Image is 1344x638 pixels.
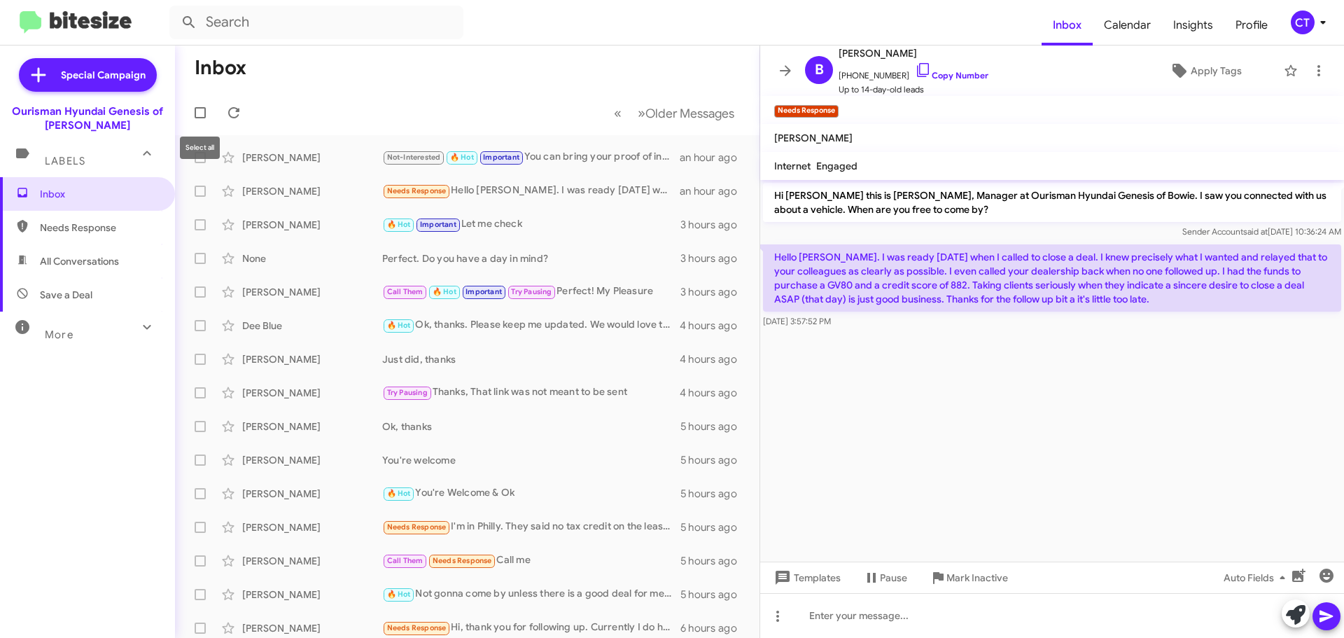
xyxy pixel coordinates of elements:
div: an hour ago [680,184,748,198]
div: 3 hours ago [680,251,748,265]
div: Let me check [382,216,680,233]
div: Hi, thank you for following up. Currently I do have a business trip coming up [DATE]. And I will ... [382,620,680,636]
span: Inbox [40,187,159,201]
span: said at [1243,226,1268,237]
a: Calendar [1093,5,1162,46]
div: Select all [180,137,220,159]
span: Save a Deal [40,288,92,302]
a: Insights [1162,5,1224,46]
div: Not gonna come by unless there is a good deal for me on the table. [382,586,680,602]
div: CT [1291,11,1315,34]
p: Hi [PERSON_NAME] this is [PERSON_NAME], Manager at Ourisman Hyundai Genesis of Bowie. I saw you c... [763,183,1341,222]
span: Needs Response [40,221,159,235]
div: 5 hours ago [680,453,748,467]
div: 5 hours ago [680,487,748,501]
span: » [638,104,645,122]
span: Older Messages [645,106,734,121]
span: Important [420,220,456,229]
button: CT [1279,11,1329,34]
p: Hello [PERSON_NAME]. I was ready [DATE] when I called to close a deal. I knew precisely what I wa... [763,244,1341,312]
div: [PERSON_NAME] [242,554,382,568]
a: Copy Number [915,70,988,81]
span: Auto Fields [1224,565,1291,590]
div: [PERSON_NAME] [242,453,382,467]
div: [PERSON_NAME] [242,218,382,232]
div: Dee Blue [242,319,382,333]
span: [PERSON_NAME] [774,132,853,144]
div: You're welcome [382,453,680,467]
span: Needs Response [387,623,447,632]
div: 5 hours ago [680,419,748,434]
span: Labels [45,155,85,167]
div: [PERSON_NAME] [242,621,382,635]
span: 🔥 Hot [450,153,474,162]
h1: Inbox [195,57,246,79]
div: Ok, thanks [382,419,680,434]
span: Engaged [816,160,857,172]
div: [PERSON_NAME] [242,419,382,434]
a: Profile [1224,5,1279,46]
span: Internet [774,160,811,172]
span: Try Pausing [511,287,552,296]
div: I'm in Philly. They said no tax credit on the lease. Lucid offering $15000 plus $7500 plus more o... [382,519,680,535]
span: Special Campaign [61,68,146,82]
span: Not-Interested [387,153,441,162]
div: [PERSON_NAME] [242,487,382,501]
div: [PERSON_NAME] [242,520,382,534]
span: « [614,104,622,122]
input: Search [169,6,463,39]
button: Next [629,99,743,127]
span: All Conversations [40,254,119,268]
span: Templates [771,565,841,590]
span: Call Them [387,556,423,565]
button: Mark Inactive [918,565,1019,590]
div: None [242,251,382,265]
div: 6 hours ago [680,621,748,635]
a: Inbox [1042,5,1093,46]
button: Pause [852,565,918,590]
span: Needs Response [387,522,447,532]
span: 🔥 Hot [387,590,411,599]
span: 🔥 Hot [387,489,411,498]
span: Important [483,153,519,162]
div: 3 hours ago [680,285,748,299]
div: [PERSON_NAME] [242,386,382,400]
button: Templates [760,565,852,590]
small: Needs Response [774,105,839,118]
div: Just did, thanks [382,352,680,366]
span: 🔥 Hot [387,220,411,229]
div: Ok, thanks. Please keep me updated. We would love to bring you back in. [382,317,680,333]
div: [PERSON_NAME] [242,184,382,198]
div: 5 hours ago [680,520,748,534]
div: Thanks, That link was not meant to be sent [382,384,680,401]
div: Perfect. Do you have a day in mind? [382,251,680,265]
div: 3 hours ago [680,218,748,232]
div: Perfect! My Pleasure [382,284,680,300]
span: Important [465,287,502,296]
span: [PHONE_NUMBER] [839,62,988,83]
div: 4 hours ago [680,319,748,333]
button: Apply Tags [1133,58,1277,83]
div: 4 hours ago [680,386,748,400]
div: Hello [PERSON_NAME]. I was ready [DATE] when I called to close a deal. I knew precisely what I wa... [382,183,680,199]
span: Try Pausing [387,388,428,397]
div: an hour ago [680,151,748,165]
span: Pause [880,565,907,590]
span: [PERSON_NAME] [839,45,988,62]
span: Sender Account [DATE] 10:36:24 AM [1182,226,1341,237]
div: [PERSON_NAME] [242,151,382,165]
div: Call me [382,553,680,569]
div: [PERSON_NAME] [242,588,382,602]
div: 4 hours ago [680,352,748,366]
span: 🔥 Hot [387,321,411,330]
div: 5 hours ago [680,588,748,602]
span: Up to 14-day-old leads [839,83,988,97]
div: [PERSON_NAME] [242,285,382,299]
div: [PERSON_NAME] [242,352,382,366]
div: You're Welcome & Ok [382,485,680,501]
span: Needs Response [433,556,492,565]
button: Auto Fields [1212,565,1302,590]
nav: Page navigation example [606,99,743,127]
